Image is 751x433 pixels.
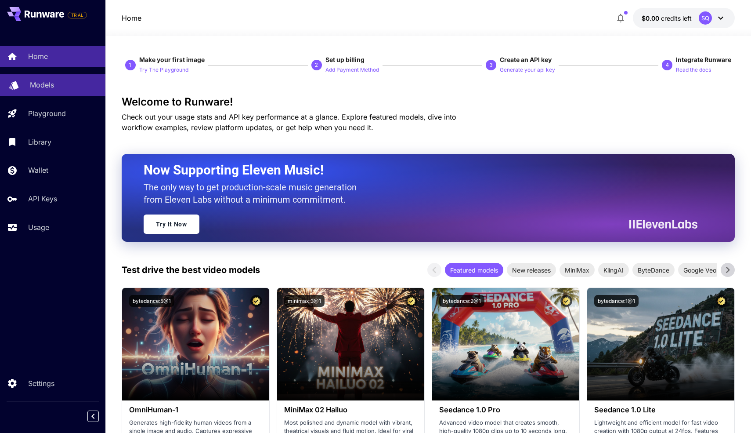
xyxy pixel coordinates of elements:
[87,411,99,422] button: Collapse sidebar
[28,165,48,175] p: Wallet
[284,295,325,307] button: minimax:3@1
[666,61,669,69] p: 4
[560,263,595,277] div: MiniMax
[250,295,262,307] button: Certified Model – Vetted for best performance and includes a commercial license.
[144,181,363,206] p: The only way to get production-scale music generation from Eleven Labs without a minimum commitment.
[68,12,87,18] span: TRIAL
[315,61,318,69] p: 2
[129,61,132,69] p: 1
[633,8,735,28] button: $0.00SQ
[500,56,552,63] span: Create an API key
[28,51,48,62] p: Home
[122,13,141,23] a: Home
[28,108,66,119] p: Playground
[598,266,629,275] span: KlingAI
[676,66,711,74] p: Read the docs
[439,406,572,414] h3: Seedance 1.0 Pro
[325,64,379,75] button: Add Payment Method
[139,56,205,63] span: Make your first image
[661,15,692,22] span: credits left
[560,295,572,307] button: Certified Model – Vetted for best performance and includes a commercial license.
[676,56,731,63] span: Integrate Runware
[68,10,87,20] span: Add your payment card to enable full platform functionality.
[594,295,639,307] button: bytedance:1@1
[507,266,556,275] span: New releases
[642,14,692,23] div: $0.00
[129,406,262,414] h3: OmniHuman‑1
[122,96,735,108] h3: Welcome to Runware!
[594,406,727,414] h3: Seedance 1.0 Lite
[715,295,727,307] button: Certified Model – Vetted for best performance and includes a commercial license.
[587,288,734,400] img: alt
[30,80,54,90] p: Models
[28,137,51,147] p: Library
[325,66,379,74] p: Add Payment Method
[28,193,57,204] p: API Keys
[699,11,712,25] div: SQ
[642,15,661,22] span: $0.00
[144,162,691,178] h2: Now Supporting Eleven Music!
[94,408,105,424] div: Collapse sidebar
[122,113,456,132] span: Check out your usage stats and API key performance at a glance. Explore featured models, dive int...
[122,13,141,23] nav: breadcrumb
[678,263,722,277] div: Google Veo
[500,66,555,74] p: Generate your api key
[432,288,579,400] img: alt
[139,64,188,75] button: Try The Playground
[28,378,54,389] p: Settings
[676,64,711,75] button: Read the docs
[122,288,269,400] img: alt
[122,263,260,277] p: Test drive the best video models
[678,266,722,275] span: Google Veo
[507,263,556,277] div: New releases
[284,406,417,414] h3: MiniMax 02 Hailuo
[405,295,417,307] button: Certified Model – Vetted for best performance and includes a commercial license.
[445,266,503,275] span: Featured models
[490,61,493,69] p: 3
[144,215,199,234] a: Try It Now
[445,263,503,277] div: Featured models
[277,288,424,400] img: alt
[139,66,188,74] p: Try The Playground
[500,64,555,75] button: Generate your api key
[560,266,595,275] span: MiniMax
[129,295,174,307] button: bytedance:5@1
[439,295,484,307] button: bytedance:2@1
[28,222,49,233] p: Usage
[598,263,629,277] div: KlingAI
[632,263,675,277] div: ByteDance
[632,266,675,275] span: ByteDance
[325,56,365,63] span: Set up billing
